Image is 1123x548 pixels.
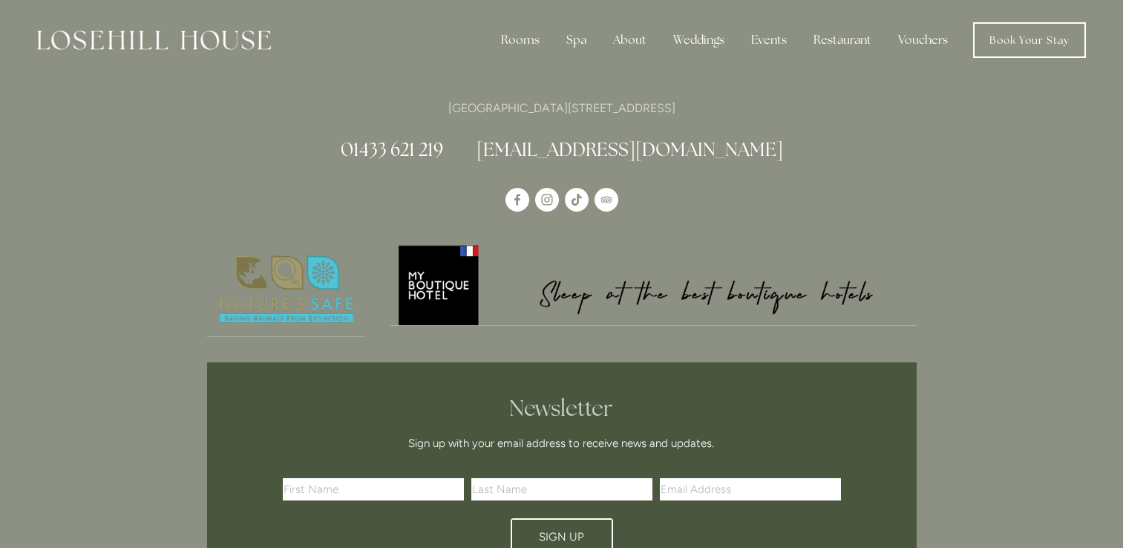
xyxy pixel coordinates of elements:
[37,30,271,50] img: Losehill House
[739,25,799,55] div: Events
[660,478,841,500] input: Email Address
[886,25,960,55] a: Vouchers
[661,25,736,55] div: Weddings
[288,434,836,452] p: Sign up with your email address to receive news and updates.
[535,188,559,212] a: Instagram
[390,243,917,326] a: My Boutique Hotel - Logo
[973,22,1086,58] a: Book Your Stay
[601,25,658,55] div: About
[477,137,783,161] a: [EMAIL_ADDRESS][DOMAIN_NAME]
[390,243,917,325] img: My Boutique Hotel - Logo
[288,395,836,422] h2: Newsletter
[489,25,551,55] div: Rooms
[539,530,584,544] span: Sign Up
[595,188,618,212] a: TripAdvisor
[802,25,883,55] div: Restaurant
[341,137,443,161] a: 01433 621 219
[207,243,366,336] img: Nature's Safe - Logo
[283,478,464,500] input: First Name
[505,188,529,212] a: Losehill House Hotel & Spa
[207,98,917,118] p: [GEOGRAPHIC_DATA][STREET_ADDRESS]
[554,25,598,55] div: Spa
[565,188,589,212] a: TikTok
[207,243,366,337] a: Nature's Safe - Logo
[471,478,652,500] input: Last Name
